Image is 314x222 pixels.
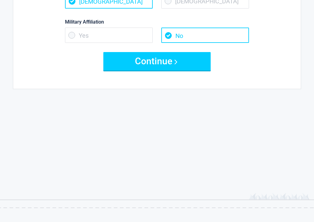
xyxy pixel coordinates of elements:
button: Continue [103,52,211,71]
span: No [161,28,249,43]
label: Military Affiliation [65,18,249,26]
span: Yes [65,28,153,43]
